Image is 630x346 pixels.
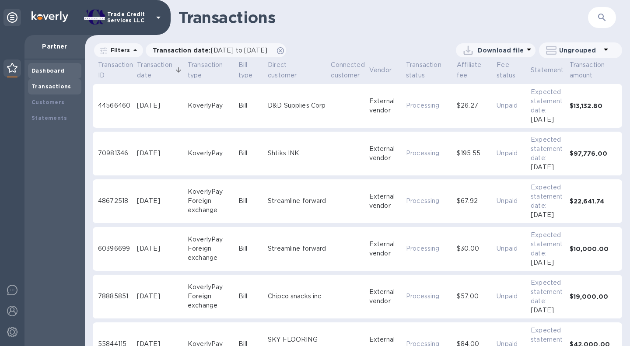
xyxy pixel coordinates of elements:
div: Shtiks INK [268,149,327,158]
span: Affiliate fee [457,59,493,80]
div: [DATE] [137,292,184,301]
div: Unpin categories [3,9,21,26]
span: Transaction amount [570,59,617,80]
span: [DATE] to [DATE] [211,47,267,54]
p: [DATE] [531,210,554,220]
div: 60396699 [98,244,133,253]
div: $57.00 [457,292,493,301]
span: Transaction status [406,59,442,80]
span: Connected customer [331,59,365,80]
img: Logo [31,11,68,22]
p: Unpaid [497,244,527,253]
span: Fee status [497,59,527,80]
div: KoverlyPay [188,149,235,158]
span: Transaction type [188,59,235,80]
span: Fee status [497,59,516,80]
div: KoverlyPay [188,101,235,110]
span: Direct customer [268,59,316,80]
p: [DATE] [531,258,554,267]
div: [DATE] [137,149,184,158]
p: Processing [406,292,453,301]
p: Processing [406,244,453,253]
span: Transaction date [137,59,184,80]
div: External vendor [369,144,402,163]
p: Unpaid [497,292,527,301]
div: KoverlyPay [188,235,235,244]
p: Unpaid [497,101,527,110]
div: Streamline forward [268,244,327,253]
p: Expected statement date: [531,183,566,210]
div: KoverlyPay [188,187,235,196]
p: Processing [406,149,453,158]
p: Expected statement date: [531,87,566,115]
b: Customers [31,99,65,105]
div: $22,641.74 [570,197,617,206]
div: Bill [238,244,264,253]
div: External vendor [369,287,402,306]
b: Transactions [31,83,71,90]
div: External vendor [369,97,402,115]
p: [DATE] [531,306,554,315]
p: Unpaid [497,196,527,206]
span: Statement [531,65,563,75]
p: Expected statement date: [531,231,566,258]
div: Foreign exchange [188,292,235,310]
span: Bill type [238,59,264,80]
div: Foreign exchange [188,196,235,215]
div: Foreign exchange [188,244,235,262]
div: KoverlyPay [188,283,235,292]
p: Expected statement date: [531,278,566,306]
div: $19,000.00 [570,292,617,301]
p: Download file [478,46,524,55]
div: [DATE] [137,101,184,110]
div: Bill [238,149,264,158]
span: Affiliate fee [457,59,482,80]
div: $30.00 [457,244,493,253]
p: Processing [406,101,453,110]
p: Expected statement date: [531,135,566,163]
p: Trade Credit Services LLC [107,11,151,24]
span: Bill type [238,59,253,80]
div: $10,000.00 [570,245,617,253]
div: 48672518 [98,196,133,206]
div: Bill [238,196,264,206]
p: [DATE] [531,163,554,172]
div: $97,776.00 [570,149,617,158]
p: Processing [406,196,453,206]
h1: Transactions [178,8,528,27]
span: Vendor [369,65,392,75]
b: Dashboard [31,67,65,74]
p: Filters [107,46,130,54]
p: Unpaid [497,149,527,158]
div: [DATE] [137,244,184,253]
span: Transaction ID [98,59,133,80]
span: Transaction date [137,59,173,80]
div: [DATE] [137,196,184,206]
span: Transaction type [188,59,224,80]
div: $195.55 [457,149,493,158]
b: Statements [31,115,67,121]
div: External vendor [369,240,402,258]
div: 44566460 [98,101,133,110]
div: Transaction date:[DATE] to [DATE] [146,43,286,57]
p: Partner [31,42,78,51]
span: Direct customer [268,59,327,80]
div: $13,132.80 [570,101,617,110]
img: Partner [7,63,17,73]
div: 70981346 [98,149,133,158]
div: Chipco snacks inc [268,292,327,301]
p: Ungrouped [559,46,601,55]
span: Transaction status [406,59,453,80]
div: D&D Supplies Corp [268,101,327,110]
div: $26.27 [457,101,493,110]
div: Streamline forward [268,196,327,206]
span: Transaction amount [570,59,605,80]
div: Bill [238,101,264,110]
p: [DATE] [531,115,554,124]
div: 78885851 [98,292,133,301]
div: Bill [238,292,264,301]
div: External vendor [369,192,402,210]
